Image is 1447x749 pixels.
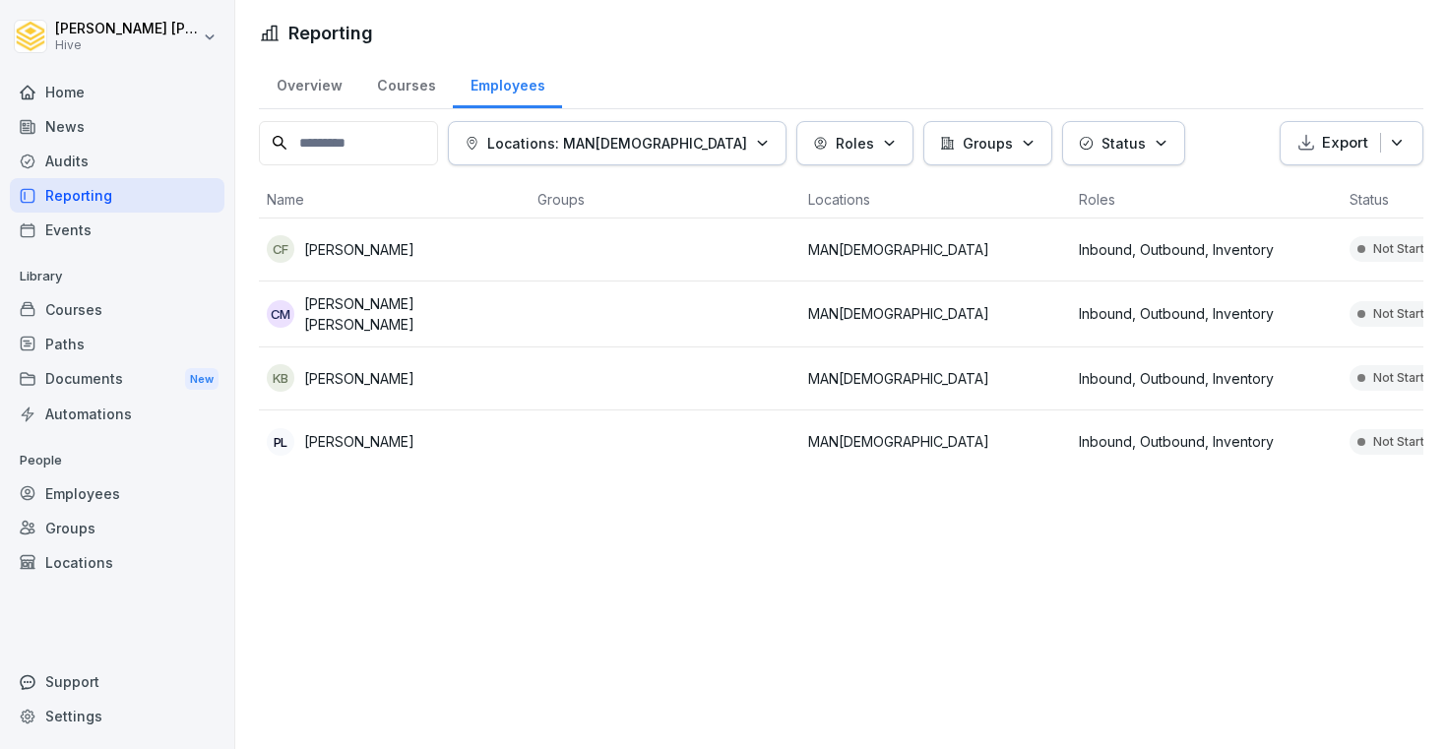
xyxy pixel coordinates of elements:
div: KB [267,364,294,392]
p: Library [10,261,224,292]
a: News [10,109,224,144]
div: CF [267,235,294,263]
a: Home [10,75,224,109]
th: Name [259,181,530,218]
p: Groups [963,133,1013,154]
a: Reporting [10,178,224,213]
a: Paths [10,327,224,361]
div: New [185,368,219,391]
p: People [10,445,224,476]
p: MAN[DEMOGRAPHIC_DATA] [808,239,1063,260]
h1: Reporting [288,20,373,46]
p: MAN[DEMOGRAPHIC_DATA] [808,303,1063,324]
th: Groups [530,181,800,218]
p: Not Started [1373,369,1440,387]
p: Not Started [1373,433,1440,451]
div: PL [267,428,294,456]
th: Locations [800,181,1071,218]
a: Overview [259,58,359,108]
a: Courses [359,58,453,108]
a: DocumentsNew [10,361,224,398]
a: Employees [10,476,224,511]
p: Not Started [1373,305,1440,323]
button: Roles [796,121,913,165]
p: Not Started [1373,240,1440,258]
button: Status [1062,121,1185,165]
p: Inbound, Outbound, Inventory [1079,431,1334,452]
a: Courses [10,292,224,327]
p: Inbound, Outbound, Inventory [1079,303,1334,324]
a: Events [10,213,224,247]
p: Roles [836,133,874,154]
button: Export [1280,121,1423,165]
div: Documents [10,361,224,398]
p: [PERSON_NAME] [304,431,414,452]
button: Groups [923,121,1052,165]
p: Inbound, Outbound, Inventory [1079,368,1334,389]
p: MAN[DEMOGRAPHIC_DATA] [808,368,1063,389]
p: [PERSON_NAME] [304,368,414,389]
a: Automations [10,397,224,431]
p: Status [1101,133,1146,154]
div: CM [267,300,294,328]
a: Locations [10,545,224,580]
a: Groups [10,511,224,545]
p: Hive [55,38,199,52]
p: Export [1322,132,1368,155]
p: [PERSON_NAME] [304,239,414,260]
p: Inbound, Outbound, Inventory [1079,239,1334,260]
p: [PERSON_NAME] [PERSON_NAME] [55,21,199,37]
a: Employees [453,58,562,108]
th: Roles [1071,181,1342,218]
div: Support [10,664,224,699]
a: Audits [10,144,224,178]
p: Locations: MAN[DEMOGRAPHIC_DATA] [487,133,747,154]
a: Settings [10,699,224,733]
p: MAN[DEMOGRAPHIC_DATA] [808,431,1063,452]
button: Locations: MAN[DEMOGRAPHIC_DATA] [448,121,786,165]
p: [PERSON_NAME] [PERSON_NAME] [304,293,522,335]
